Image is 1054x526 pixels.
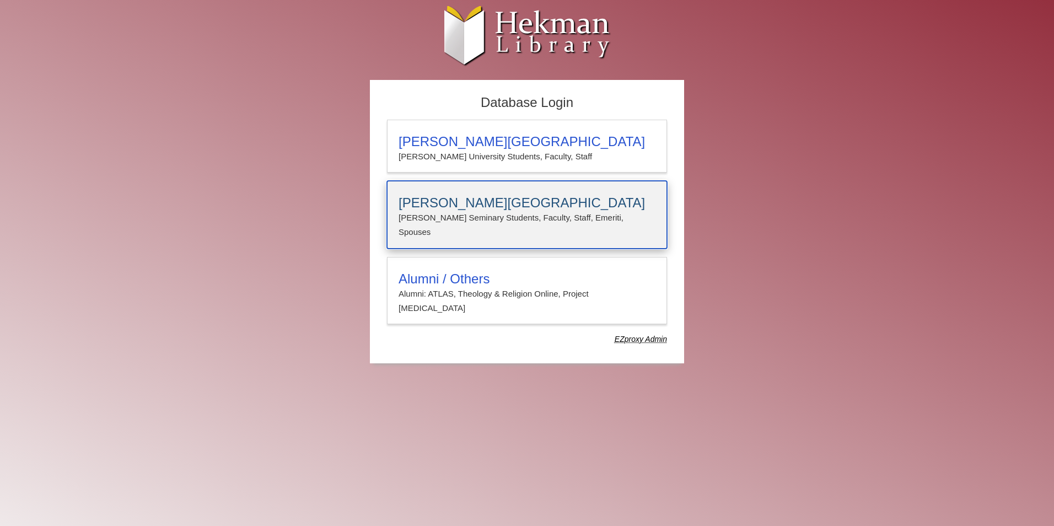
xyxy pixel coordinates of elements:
[399,134,655,149] h3: [PERSON_NAME][GEOGRAPHIC_DATA]
[399,271,655,287] h3: Alumni / Others
[399,287,655,316] p: Alumni: ATLAS, Theology & Religion Online, Project [MEDICAL_DATA]
[381,92,673,114] h2: Database Login
[387,181,667,249] a: [PERSON_NAME][GEOGRAPHIC_DATA][PERSON_NAME] Seminary Students, Faculty, Staff, Emeriti, Spouses
[399,271,655,316] summary: Alumni / OthersAlumni: ATLAS, Theology & Religion Online, Project [MEDICAL_DATA]
[399,195,655,211] h3: [PERSON_NAME][GEOGRAPHIC_DATA]
[399,211,655,240] p: [PERSON_NAME] Seminary Students, Faculty, Staff, Emeriti, Spouses
[399,149,655,164] p: [PERSON_NAME] University Students, Faculty, Staff
[387,120,667,173] a: [PERSON_NAME][GEOGRAPHIC_DATA][PERSON_NAME] University Students, Faculty, Staff
[615,335,667,343] dfn: Use Alumni login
